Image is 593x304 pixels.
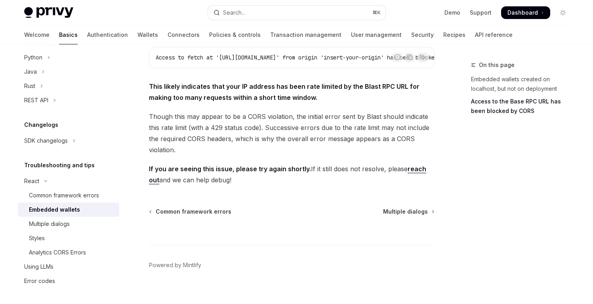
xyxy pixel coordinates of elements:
div: Error codes [24,276,55,286]
a: Security [411,25,434,44]
span: If it still does not resolve, please and we can help debug! [149,163,435,185]
button: Toggle dark mode [557,6,569,19]
a: Embedded wallets [18,203,119,217]
h5: Troubleshooting and tips [24,161,95,170]
button: Toggle REST API section [18,93,119,107]
a: Demo [444,9,460,17]
a: Powered by Mintlify [149,261,201,269]
div: Styles [29,233,45,243]
a: Multiple dialogs [18,217,119,231]
a: Transaction management [270,25,341,44]
a: Welcome [24,25,50,44]
a: Analytics CORS Errors [18,245,119,260]
button: Copy the contents from the code block [405,52,415,62]
button: Open search [208,6,385,20]
div: Rust [24,81,35,91]
a: API reference [475,25,513,44]
button: Toggle Rust section [18,79,119,93]
div: React [24,176,39,186]
button: Toggle Python section [18,50,119,65]
div: Common framework errors [29,191,99,200]
a: Common framework errors [18,188,119,203]
a: Support [470,9,492,17]
div: Multiple dialogs [29,219,70,229]
div: Analytics CORS Errors [29,248,86,257]
span: Multiple dialogs [383,208,428,216]
a: User management [351,25,402,44]
a: Dashboard [501,6,550,19]
div: Java [24,67,37,76]
a: Embedded wallets created on localhost, but not on deployment [471,73,576,95]
h5: Changelogs [24,120,58,130]
a: Error codes [18,274,119,288]
div: Using LLMs [24,262,53,271]
a: Basics [59,25,78,44]
button: Toggle React section [18,174,119,188]
span: On this page [479,60,515,70]
span: Dashboard [507,9,538,17]
a: Connectors [168,25,200,44]
strong: This likely indicates that your IP address has been rate limited by the Blast RPC URL for making ... [149,82,419,101]
div: Search... [223,8,245,17]
button: Toggle SDK changelogs section [18,134,119,148]
div: Embedded wallets [29,205,80,214]
a: Recipes [443,25,465,44]
div: Python [24,53,42,62]
a: Authentication [87,25,128,44]
a: Styles [18,231,119,245]
a: Multiple dialogs [383,208,434,216]
a: Common framework errors [150,208,231,216]
span: Common framework errors [156,208,231,216]
span: ⌘ K [372,10,381,16]
div: SDK changelogs [24,136,68,145]
a: Using LLMs [18,260,119,274]
img: light logo [24,7,73,18]
span: Access to fetch at '[URL][DOMAIN_NAME]' from origin 'insert-your-origin' has been blocked by CORS... [156,54,495,61]
a: Policies & controls [209,25,261,44]
button: Report incorrect code [392,52,402,62]
a: Wallets [137,25,158,44]
div: REST API [24,96,48,105]
strong: If you are seeing this issue, please try again shortly. [149,165,311,173]
button: Toggle Java section [18,65,119,79]
a: Access to the Base RPC URL has been blocked by CORS [471,95,576,117]
button: Ask AI [418,52,428,62]
span: Though this may appear to be a CORS violation, the initial error sent by Blast should indicate th... [149,111,435,155]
